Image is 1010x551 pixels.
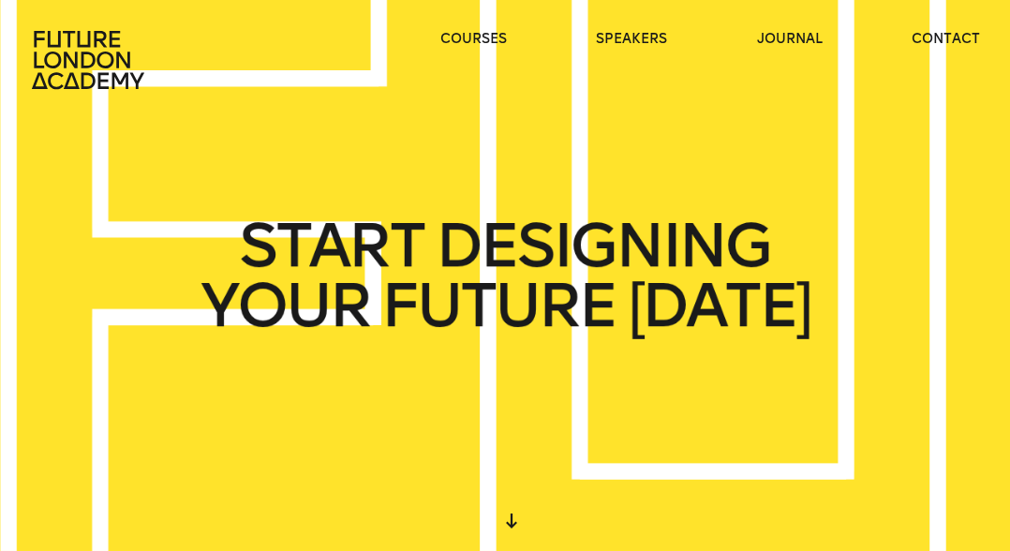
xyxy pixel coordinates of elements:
[381,275,616,335] span: FUTURE
[201,275,369,335] span: YOUR
[436,216,770,275] span: DESIGNING
[596,30,667,49] a: speakers
[912,30,980,49] a: contact
[757,30,823,49] a: journal
[628,275,809,335] span: [DATE]
[240,216,423,275] span: START
[440,30,507,49] a: courses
